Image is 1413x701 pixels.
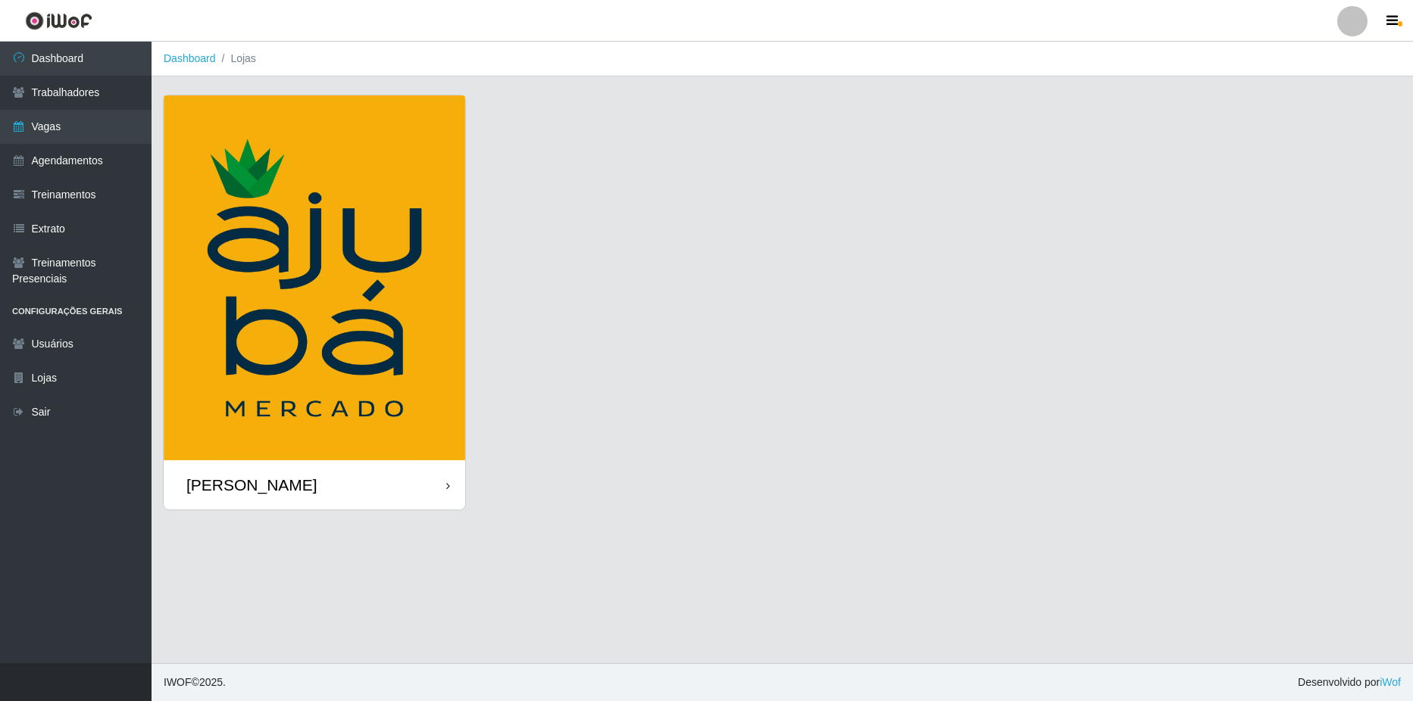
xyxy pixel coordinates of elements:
[164,52,216,64] a: Dashboard
[164,676,192,688] span: IWOF
[164,95,465,460] img: cardImg
[1298,675,1401,690] span: Desenvolvido por
[152,42,1413,76] nav: breadcrumb
[186,475,317,494] div: [PERSON_NAME]
[164,95,465,509] a: [PERSON_NAME]
[25,11,92,30] img: CoreUI Logo
[1380,676,1401,688] a: iWof
[216,51,256,67] li: Lojas
[164,675,226,690] span: © 2025 .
